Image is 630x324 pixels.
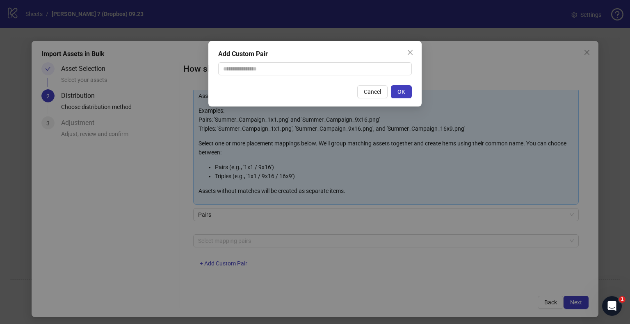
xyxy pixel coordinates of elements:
button: OK [391,85,412,98]
span: 1 [619,296,625,303]
iframe: Intercom live chat [602,296,622,316]
span: OK [397,88,405,95]
button: Cancel [357,85,388,98]
span: close [407,49,413,56]
button: Close [404,46,417,59]
div: Add Custom Pair [218,49,412,59]
span: Cancel [364,88,381,95]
